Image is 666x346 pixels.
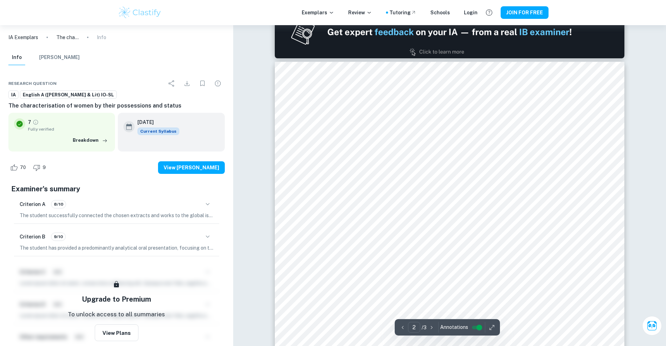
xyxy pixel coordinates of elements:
div: Download [180,76,194,90]
p: The student has provided a predominantly analytical oral presentation, focusing on the interpreta... [20,244,214,252]
p: The student successfully connected the chosen extracts and works to the global issue of the chara... [20,212,214,219]
span: Annotations [440,324,468,331]
p: 7 [28,118,31,126]
p: The characterisation of women by their possessions and status [56,34,79,41]
button: Breakdown [71,135,109,146]
a: English A ([PERSON_NAME] & Lit) IO-SL [20,90,117,99]
button: Ask Clai [642,316,662,336]
button: View [PERSON_NAME] [158,161,225,174]
div: Like [8,162,30,173]
span: 70 [16,164,30,171]
h5: Examiner's summary [11,184,222,194]
div: This exemplar is based on the current syllabus. Feel free to refer to it for inspiration/ideas wh... [137,127,179,135]
a: Grade fully verified [33,119,39,125]
div: Bookmark [195,76,209,90]
a: IA Exemplars [8,34,38,41]
button: Info [8,50,25,65]
h6: [DATE] [137,118,174,126]
span: 8/10 [51,201,66,207]
p: Exemplars [302,9,334,16]
h5: Upgrade to Premium [82,294,151,304]
img: Ad [275,6,624,58]
p: Review [348,9,372,16]
h6: Criterion A [20,200,45,208]
h6: Criterion B [20,233,45,241]
button: JOIN FOR FREE [501,6,549,19]
span: Current Syllabus [137,127,179,135]
a: Tutoring [389,9,416,16]
div: Report issue [211,76,225,90]
span: Research question [8,80,57,87]
button: [PERSON_NAME] [39,50,80,65]
div: Share [165,76,179,90]
button: Help and Feedback [483,7,495,19]
h6: The characterisation of women by their possessions and status [8,102,225,110]
div: Dislike [31,162,50,173]
span: Fully verified [28,126,109,132]
a: Login [464,9,478,16]
span: 9 [39,164,50,171]
button: View Plans [95,324,138,341]
p: Info [97,34,106,41]
span: English A ([PERSON_NAME] & Lit) IO-SL [20,91,116,98]
a: Schools [430,9,450,16]
span: 9/10 [51,234,65,240]
img: Clastify logo [118,6,162,20]
p: / 3 [422,324,427,331]
a: IA [8,90,19,99]
span: IA [9,91,18,98]
p: To unlock access to all summaries [68,310,165,319]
